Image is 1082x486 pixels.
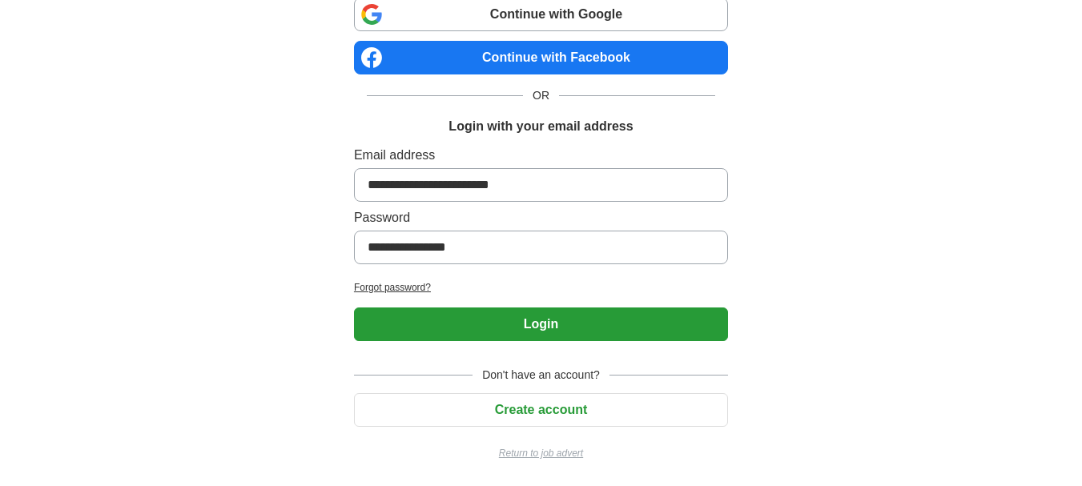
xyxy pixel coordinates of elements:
[354,280,728,295] a: Forgot password?
[354,41,728,74] a: Continue with Facebook
[473,367,609,384] span: Don't have an account?
[448,117,633,136] h1: Login with your email address
[354,403,728,416] a: Create account
[354,393,728,427] button: Create account
[523,87,559,104] span: OR
[354,146,728,165] label: Email address
[354,208,728,227] label: Password
[354,307,728,341] button: Login
[354,446,728,460] a: Return to job advert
